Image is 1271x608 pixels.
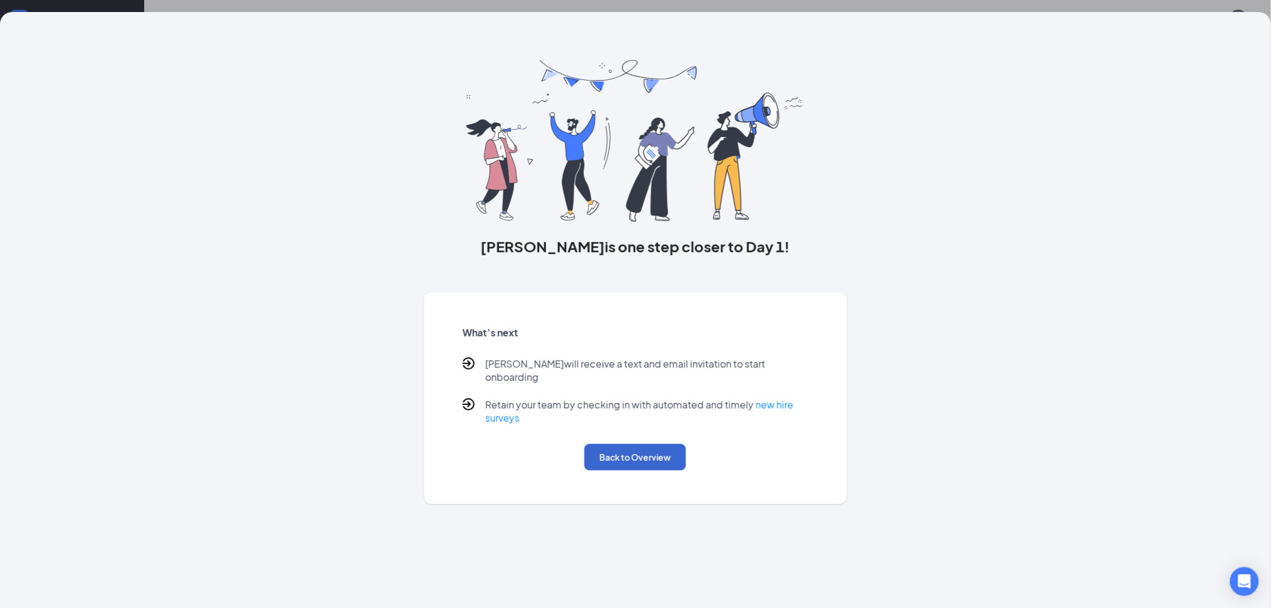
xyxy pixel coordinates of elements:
img: you are all set [466,60,804,222]
h5: What’s next [463,326,808,339]
button: Back to Overview [584,444,686,470]
p: [PERSON_NAME] will receive a text and email invitation to start onboarding [485,357,808,384]
p: Retain your team by checking in with automated and timely [485,398,808,425]
a: new hire surveys [485,398,793,424]
div: Open Intercom Messenger [1230,567,1259,596]
h3: [PERSON_NAME] is one step closer to Day 1! [424,236,847,257]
